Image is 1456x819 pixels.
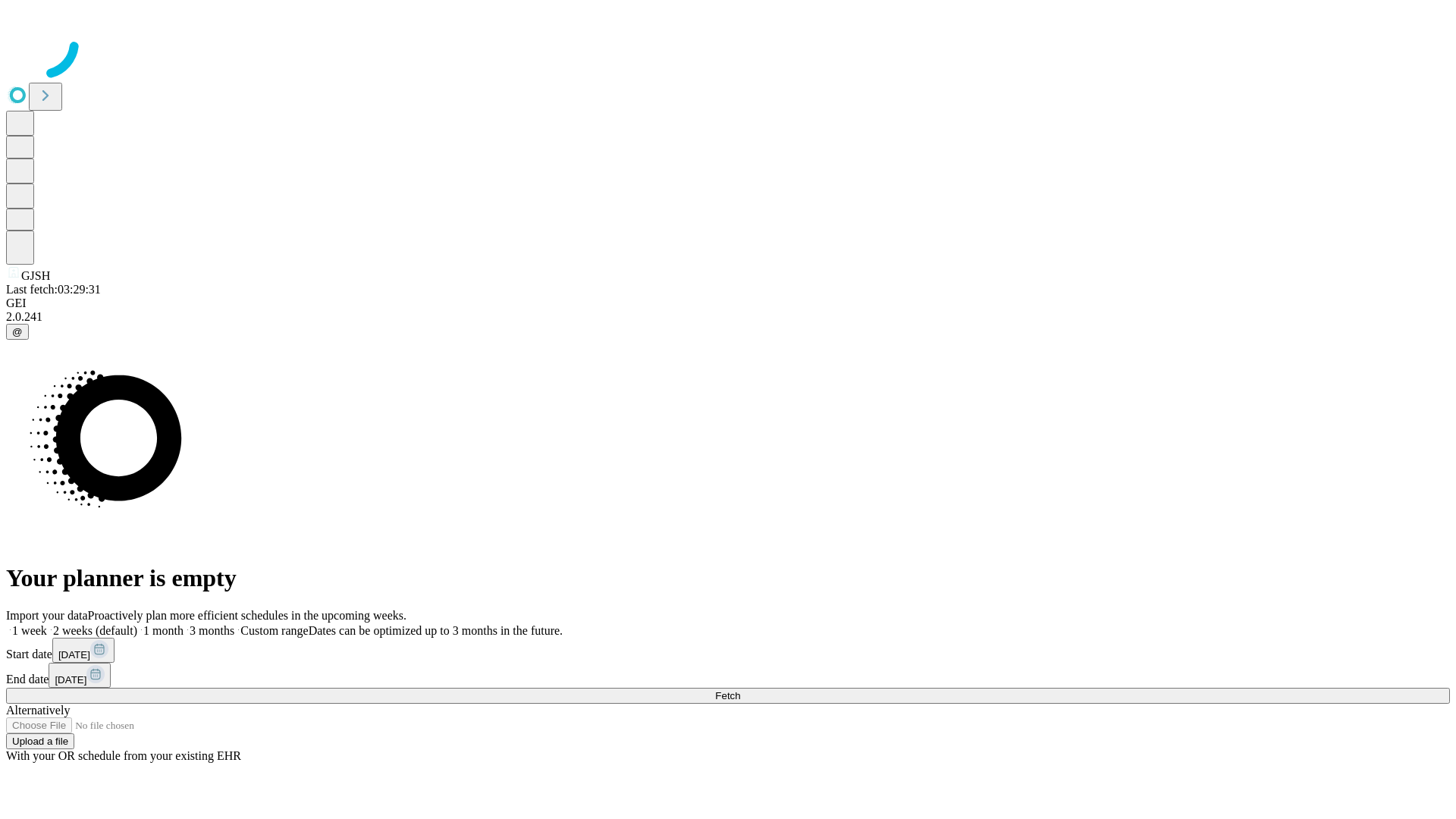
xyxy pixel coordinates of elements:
[53,624,137,637] span: 2 weeks (default)
[190,624,234,637] span: 3 months
[6,638,1450,663] div: Start date
[58,649,90,661] span: [DATE]
[49,663,111,688] button: [DATE]
[6,310,1450,324] div: 2.0.241
[12,326,23,337] span: @
[6,704,70,717] span: Alternatively
[6,688,1450,704] button: Fetch
[6,283,101,296] span: Last fetch: 03:29:31
[6,663,1450,688] div: End date
[52,638,115,663] button: [DATE]
[6,297,1450,310] div: GEI
[6,564,1450,592] h1: Your planner is empty
[12,624,47,637] span: 1 week
[6,324,29,340] button: @
[309,624,563,637] span: Dates can be optimized up to 3 months in the future.
[715,690,740,701] span: Fetch
[88,609,406,622] span: Proactively plan more efficient schedules in the upcoming weeks.
[21,269,50,282] span: GJSH
[55,674,86,686] span: [DATE]
[240,624,308,637] span: Custom range
[143,624,184,637] span: 1 month
[6,749,241,762] span: With your OR schedule from your existing EHR
[6,733,74,749] button: Upload a file
[6,609,88,622] span: Import your data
